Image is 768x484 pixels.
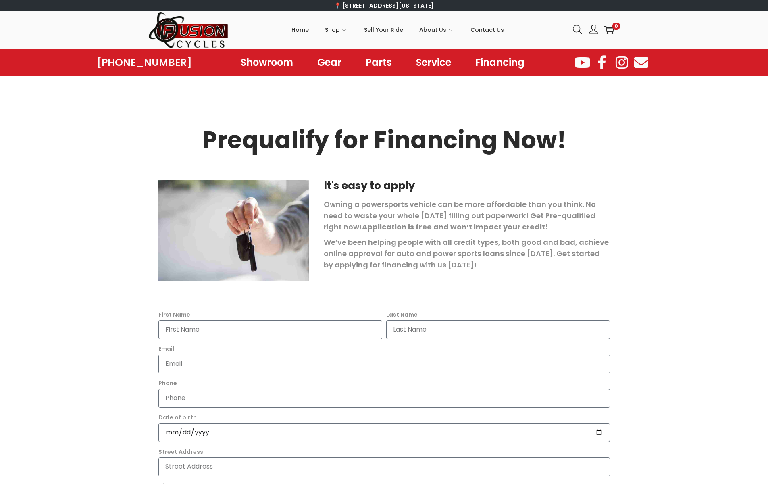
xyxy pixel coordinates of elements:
span: Application is free and won’t impact your credit! [362,222,548,232]
h2: Prequalify for Financing Now! [158,128,610,152]
a: Service [408,53,459,72]
span: Sell Your Ride [364,20,403,40]
a: [PHONE_NUMBER] [97,57,192,68]
label: Phone [158,378,177,389]
a: Parts [358,53,400,72]
a: About Us [419,12,454,48]
span: Shop [325,20,340,40]
a: Sell Your Ride [364,12,403,48]
a: 0 [604,25,614,35]
input: First Name [158,320,382,339]
label: First Name [158,309,190,320]
span: About Us [419,20,446,40]
input: Date of birth [158,423,610,442]
p: Owning a powersports vehicle can be more affordable than you think. No need to waste your whole [... [324,199,610,233]
a: Showroom [233,53,301,72]
a: 📍 [STREET_ADDRESS][US_STATE] [334,2,434,10]
a: Contact Us [470,12,504,48]
p: We’ve been helping people with all credit types, both good and bad, achieve online approval for a... [324,237,610,271]
label: Last Name [386,309,418,320]
nav: Primary navigation [229,12,567,48]
label: Email [158,343,174,355]
a: Home [291,12,309,48]
input: Only numbers and phone characters (#, -, *, etc) are accepted. [158,389,610,408]
label: Street Address [158,446,203,457]
a: Financing [467,53,533,72]
label: Date of birth [158,412,197,423]
input: Email [158,355,610,373]
input: Last Name [386,320,610,339]
h5: It's easy to apply [324,180,610,191]
input: Street Address [158,457,610,476]
span: Home [291,20,309,40]
nav: Menu [233,53,533,72]
span: Contact Us [470,20,504,40]
img: Woostify retina logo [148,11,229,49]
a: Shop [325,12,348,48]
a: Gear [309,53,350,72]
